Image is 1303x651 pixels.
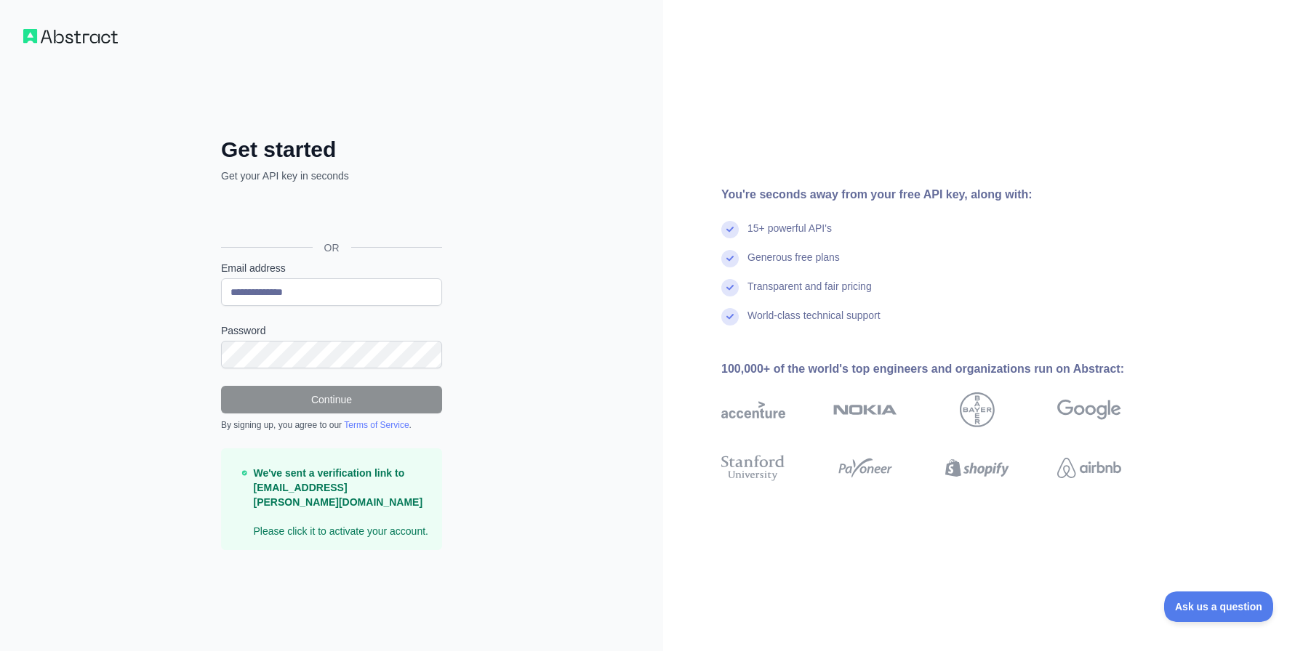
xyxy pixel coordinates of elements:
[221,169,442,183] p: Get your API key in seconds
[833,452,897,484] img: payoneer
[721,392,785,427] img: accenture
[23,29,118,44] img: Workflow
[945,452,1009,484] img: shopify
[747,308,881,337] div: World-class technical support
[747,221,832,250] div: 15+ powerful API's
[221,137,442,163] h2: Get started
[344,420,409,430] a: Terms of Service
[747,250,840,279] div: Generous free plans
[721,250,739,267] img: check mark
[721,308,739,325] img: check mark
[221,261,442,275] label: Email address
[721,221,739,238] img: check mark
[721,186,1168,203] div: You're seconds away from your free API key, along with:
[313,240,351,255] span: OR
[747,279,872,308] div: Transparent and fair pricing
[221,386,442,413] button: Continue
[221,419,442,431] div: By signing up, you agree to our .
[721,452,785,484] img: stanford university
[721,360,1168,378] div: 100,000+ of the world's top engineers and organizations run on Abstract:
[1057,392,1121,427] img: google
[721,279,739,296] img: check mark
[960,392,995,427] img: bayer
[254,467,423,508] strong: We've sent a verification link to [EMAIL_ADDRESS][PERSON_NAME][DOMAIN_NAME]
[214,199,446,231] iframe: Schaltfläche „Über Google anmelden“
[254,466,431,538] p: Please click it to activate your account.
[221,323,442,338] label: Password
[1057,452,1121,484] img: airbnb
[833,392,897,427] img: nokia
[1164,591,1274,622] iframe: Toggle Customer Support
